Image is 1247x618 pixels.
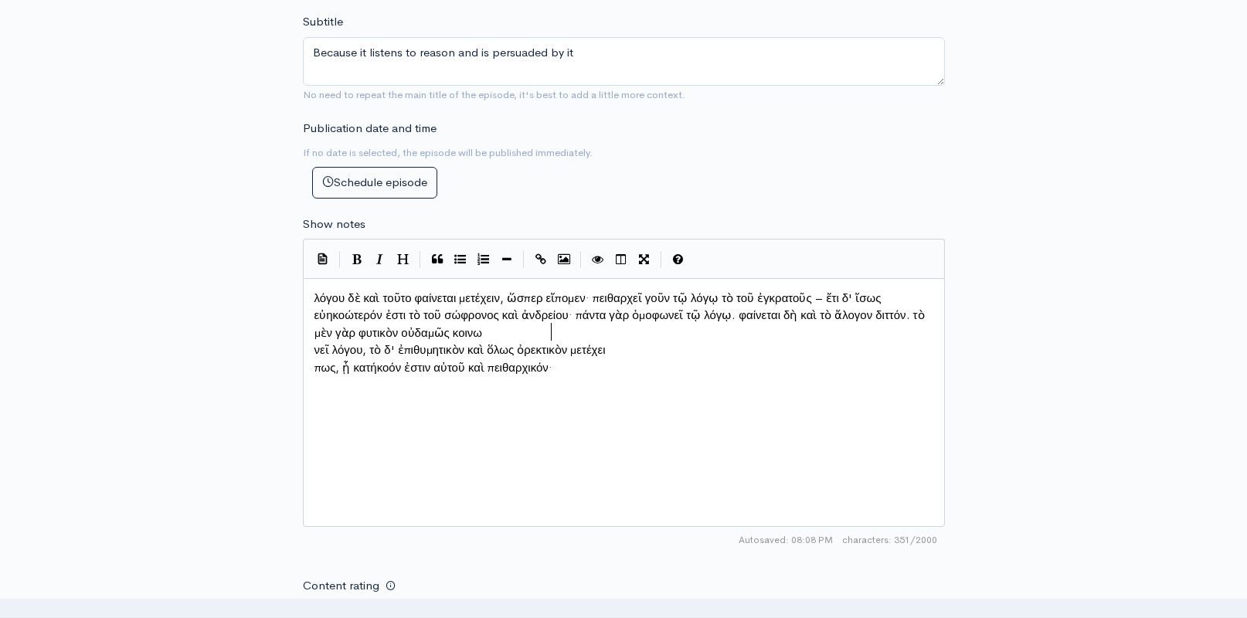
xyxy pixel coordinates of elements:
[314,360,552,375] span: πως, ᾗ κατήκοόν ἐστιν αὐτοῦ καὶ πειθαρχικόν·
[303,120,437,138] label: Publication date and time
[661,251,662,269] i: |
[311,246,335,270] button: Insert Show Notes Template
[420,251,421,269] i: |
[842,533,937,547] span: 351/2000
[303,216,365,233] label: Show notes
[523,251,525,269] i: |
[739,533,833,547] span: Autosaved: 08:08 PM
[633,248,656,271] button: Toggle Fullscreen
[667,248,690,271] button: Markdown Guide
[339,251,341,269] i: |
[312,167,437,199] button: Schedule episode
[610,248,633,271] button: Toggle Side by Side
[303,570,379,602] label: Content rating
[552,248,576,271] button: Insert Image
[586,248,610,271] button: Toggle Preview
[314,290,928,340] span: λόγου δὲ καὶ τοῦτο φαίνεται μετέχειν, ὥσπερ εἴπομεν· πειθαρχεῖ γοῦν τῷ λόγῳ τὸ τοῦ ἐγκρατοῦς – ἔτ...
[303,146,593,159] small: If no date is selected, the episode will be published immediately.
[449,248,472,271] button: Generic List
[426,248,449,271] button: Quote
[314,342,606,357] span: νεῖ λόγου, τὸ δ' ἐπιθυμητικὸν καὶ ὅλως ὀρεκτικὸν μετέχει
[392,248,415,271] button: Heading
[369,248,392,271] button: Italic
[303,13,343,31] label: Subtitle
[345,248,369,271] button: Bold
[580,251,582,269] i: |
[529,248,552,271] button: Create Link
[472,248,495,271] button: Numbered List
[495,248,518,271] button: Insert Horizontal Line
[303,88,685,101] small: No need to repeat the main title of the episode, it's best to add a little more context.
